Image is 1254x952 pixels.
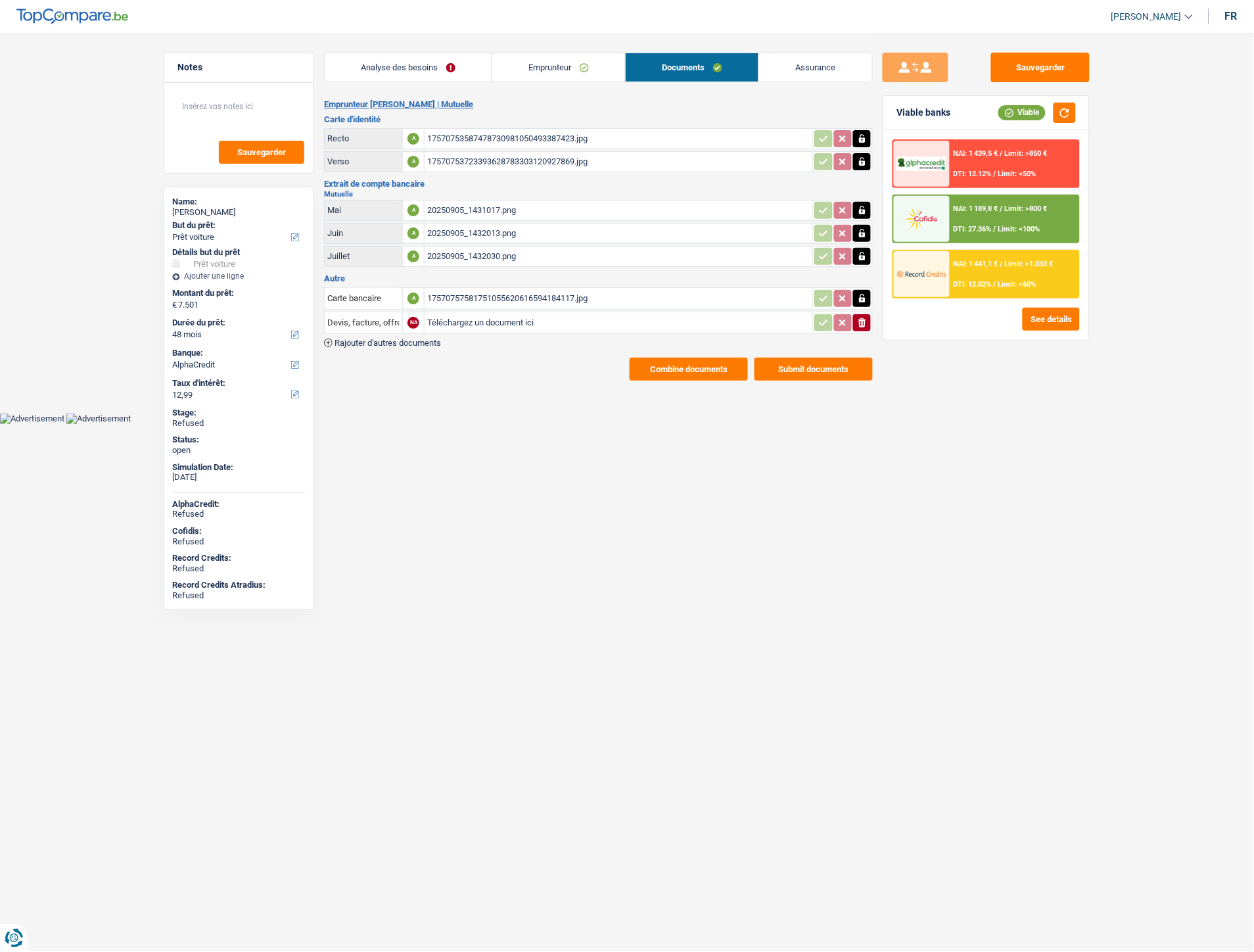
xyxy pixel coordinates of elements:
[954,225,992,233] span: DTI: 27.36%
[172,435,306,445] div: Status:
[172,499,306,510] div: AlphaCredit:
[998,170,1036,178] span: Limit: <50%
[954,149,998,158] span: NAI: 1 439,5 €
[407,204,419,216] div: A
[427,201,810,220] div: 20250905_1431017.png
[172,580,306,590] div: Record Credits Atradius:
[896,107,950,118] div: Viable banks
[172,590,306,601] div: Refused
[427,247,810,266] div: 20250905_1432030.png
[630,358,748,381] button: Combine documents
[172,553,306,563] div: Record Credits:
[1111,11,1182,22] span: [PERSON_NAME]
[327,205,400,215] div: Mai
[172,318,303,328] label: Durée du prêt:
[407,156,419,168] div: A
[172,220,303,231] label: But du prêt:
[407,250,419,262] div: A
[759,53,872,82] a: Assurance
[172,563,306,574] div: Refused
[172,197,306,207] div: Name:
[172,378,303,389] label: Taux d'intérêt:
[1005,149,1048,158] span: Limit: >850 €
[407,317,419,329] div: NA
[954,260,998,268] span: NAI: 1 441,1 €
[998,280,1036,289] span: Limit: <60%
[172,526,306,536] div: Cofidis:
[324,115,873,124] h3: Carte d'identité
[1000,204,1003,213] span: /
[1005,204,1048,213] span: Limit: >800 €
[954,170,992,178] span: DTI: 12.12%
[427,289,810,308] div: 17570757581751055620616594184117.jpg
[998,225,1040,233] span: Limit: <100%
[172,445,306,456] div: open
[172,300,177,310] span: €
[325,53,492,82] a: Analyse des besoins
[172,247,306,258] div: Détails but du prêt
[427,152,810,172] div: 17570753723393628783303120927869.jpg
[407,133,419,145] div: A
[16,9,128,24] img: TopCompare Logo
[492,53,625,82] a: Emprunteur
[1101,6,1193,28] a: [PERSON_NAME]
[1000,260,1003,268] span: /
[897,262,946,286] img: Record Credits
[324,274,873,283] h3: Autre
[172,472,306,483] div: [DATE]
[172,418,306,429] div: Refused
[335,339,441,347] span: Rajouter d'autres documents
[994,225,996,233] span: /
[66,414,131,424] img: Advertisement
[219,141,304,164] button: Sauvegarder
[172,536,306,547] div: Refused
[1023,308,1080,331] button: See details
[327,156,400,166] div: Verso
[427,224,810,243] div: 20250905_1432013.png
[755,358,873,381] button: Submit documents
[327,228,400,238] div: Juin
[1225,10,1238,22] div: fr
[172,509,306,519] div: Refused
[172,288,303,298] label: Montant du prêt:
[237,148,286,156] span: Sauvegarder
[626,53,758,82] a: Documents
[324,339,441,347] button: Rajouter d'autres documents
[998,105,1046,120] div: Viable
[177,62,300,73] h5: Notes
[954,280,992,289] span: DTI: 12.02%
[172,462,306,473] div: Simulation Date:
[897,156,946,172] img: AlphaCredit
[172,348,303,358] label: Banque:
[991,53,1090,82] button: Sauvegarder
[324,191,873,198] h2: Mutuelle
[954,204,998,213] span: NAI: 1 189,8 €
[994,170,996,178] span: /
[327,251,400,261] div: Juillet
[324,179,873,188] h3: Extrait de compte bancaire
[172,272,306,281] div: Ajouter une ligne
[994,280,996,289] span: /
[324,99,873,110] h2: Emprunteur [PERSON_NAME] | Mutuelle
[407,293,419,304] div: A
[1005,260,1054,268] span: Limit: >1.033 €
[172,408,306,418] div: Stage:
[1000,149,1003,158] span: /
[897,206,946,231] img: Cofidis
[172,207,306,218] div: [PERSON_NAME]
[327,133,400,143] div: Recto
[407,227,419,239] div: A
[427,129,810,149] div: 17570753587478730981050493387423.jpg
